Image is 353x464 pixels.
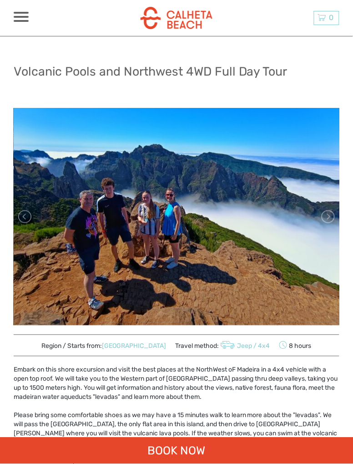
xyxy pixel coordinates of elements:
button: Open LiveChat chat widget [105,14,116,25]
a: Jeep / 4x4 [219,342,270,350]
a: [GEOGRAPHIC_DATA] [102,342,166,350]
span: Region / Starts from: [41,342,166,351]
img: 3283-3bafb1e0-d569-4aa5-be6e-c19ca52e1a4a_logo_small.png [141,7,212,29]
span: 0 [328,13,335,22]
img: 28c1d9c696854154a00449e4dcbca809_main_slider.jpg [14,108,340,326]
p: We're away right now. Please check back later! [13,16,103,23]
span: 8 hours [279,340,312,352]
h1: Volcanic Pools and Northwest 4WD Full Day Tour [14,64,287,79]
span: Travel method: [175,340,270,352]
